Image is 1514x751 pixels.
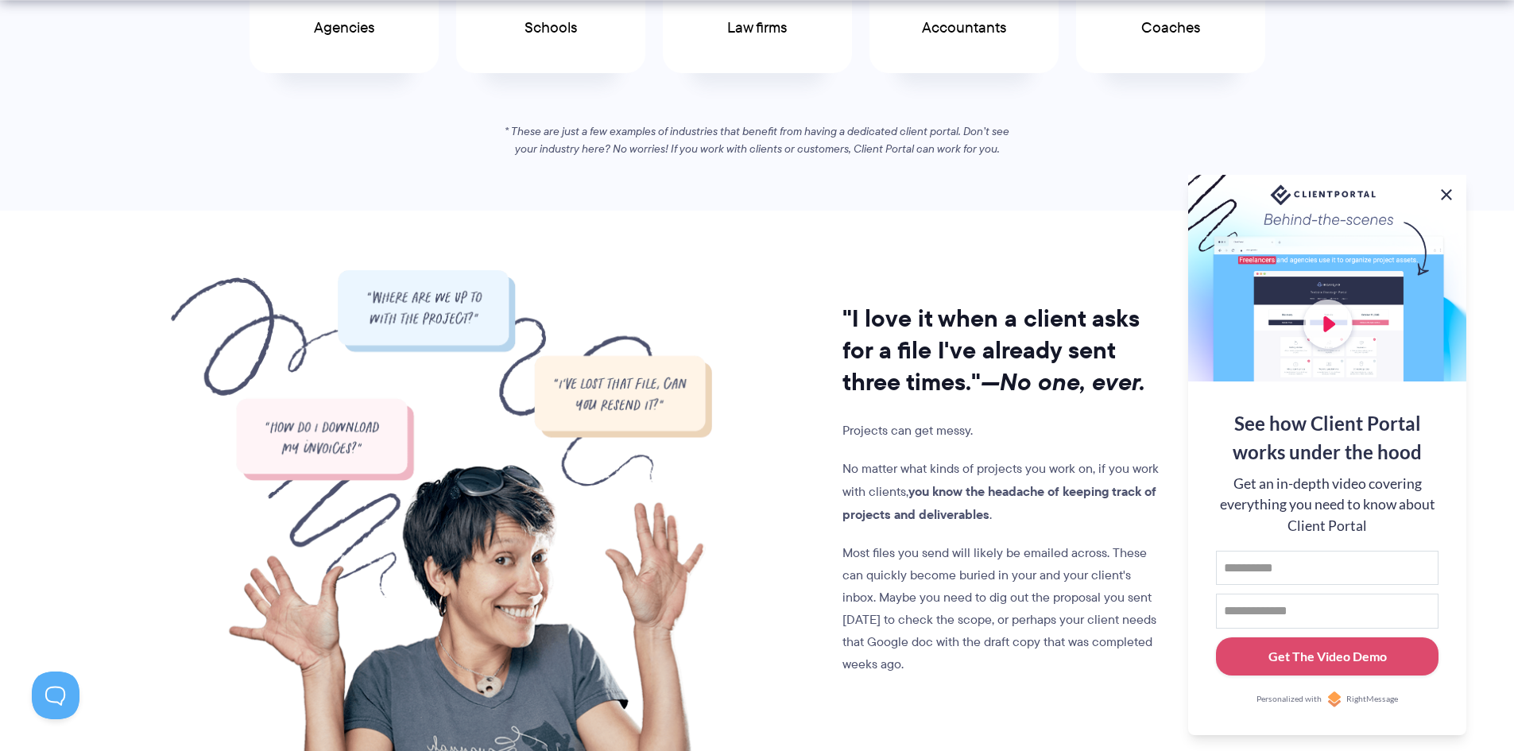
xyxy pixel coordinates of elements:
h2: "I love it when a client asks for a file I've already sent three times." [842,303,1165,398]
a: Personalized withRightMessage [1216,691,1438,707]
p: Projects can get messy. [842,420,1165,442]
span: Coaches [1141,20,1200,37]
div: See how Client Portal works under the hood [1216,409,1438,466]
em: * These are just a few examples of industries that benefit from having a dedicated client portal.... [505,123,1009,157]
div: Get The Video Demo [1268,647,1387,666]
span: RightMessage [1346,693,1398,706]
span: Law firms [727,20,787,37]
span: Agencies [314,20,374,37]
p: Most files you send will likely be emailed across. These can quickly become buried in your and yo... [842,542,1165,676]
span: Personalized with [1257,693,1322,706]
span: Schools [525,20,577,37]
p: No matter what kinds of projects you work on, if you work with clients, . [842,458,1165,526]
strong: you know the headache of keeping track of projects and deliverables [842,482,1156,524]
div: Get an in-depth video covering everything you need to know about Client Portal [1216,474,1438,536]
img: Personalized with RightMessage [1326,691,1342,707]
i: —No one, ever. [981,364,1145,400]
button: Get The Video Demo [1216,637,1438,676]
span: Accountants [922,20,1006,37]
iframe: Toggle Customer Support [32,672,79,719]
